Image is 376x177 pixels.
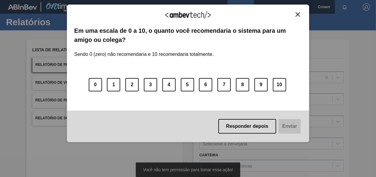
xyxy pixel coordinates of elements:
[89,78,102,91] button: 0
[107,78,120,91] button: 1
[162,78,176,91] button: 4
[125,78,139,91] button: 2
[74,44,214,57] label: Sendo 0 (zero) não recomendaria e 10 recomendaria totalmente.
[295,12,300,17] img: Close
[181,78,194,91] button: 5
[254,78,268,91] button: 9
[294,12,302,17] button: Close
[74,26,302,45] label: Em uma escala de 0 a 10, o quanto você recomendaria o sistema para um amigo ou colega?
[218,119,276,134] button: Responder depois
[144,78,157,91] button: 3
[217,78,231,91] button: 7
[236,78,249,91] button: 8
[199,78,212,91] button: 6
[165,11,211,19] img: Logo Ambevtech
[273,78,286,91] button: 10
